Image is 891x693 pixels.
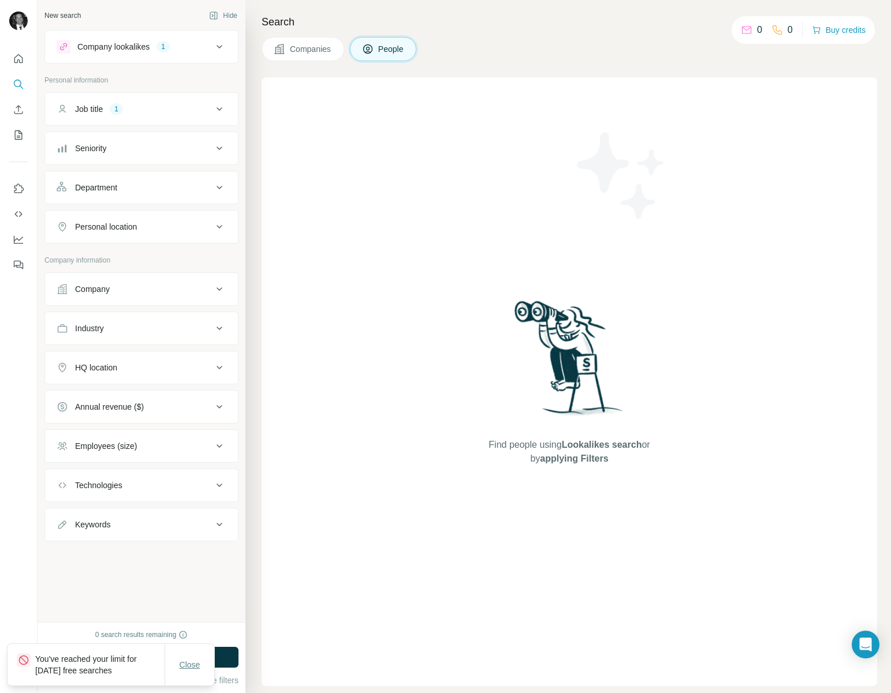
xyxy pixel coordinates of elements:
button: Keywords [45,511,238,538]
div: 0 search results remaining [95,630,188,640]
button: Buy credits [812,22,866,38]
p: Company information [44,255,238,265]
button: My lists [9,125,28,145]
div: Personal location [75,221,137,233]
h4: Search [262,14,877,30]
button: Use Surfe API [9,204,28,224]
div: Keywords [75,519,110,530]
button: Close [172,654,208,675]
div: Company [75,283,110,295]
div: Technologies [75,480,122,491]
div: Seniority [75,143,106,154]
button: Company [45,275,238,303]
span: Close [180,659,200,670]
button: Seniority [45,134,238,162]
div: Industry [75,323,104,334]
div: Employees (size) [75,440,137,452]
div: Job title [75,103,103,115]
span: Lookalikes search [562,440,642,449]
button: Use Surfe on LinkedIn [9,178,28,199]
button: Employees (size) [45,432,238,460]
button: Search [9,74,28,95]
p: Personal information [44,75,238,85]
button: HQ location [45,354,238,381]
div: Company lookalikes [77,41,150,53]
span: applying Filters [540,454,608,463]
button: Company lookalikes1 [45,33,238,61]
button: Annual revenue ($) [45,393,238,421]
div: Open Intercom Messenger [852,631,879,658]
div: HQ location [75,362,117,373]
button: Dashboard [9,229,28,250]
span: People [378,43,405,55]
div: 1 [110,104,123,114]
button: Job title1 [45,95,238,123]
div: Department [75,182,117,193]
img: Surfe Illustration - Stars [569,123,673,227]
p: 0 [788,23,793,37]
div: 1 [156,42,170,52]
button: Feedback [9,254,28,275]
div: New search [44,10,81,21]
button: Industry [45,314,238,342]
button: Hide [201,7,245,24]
button: Quick start [9,48,28,69]
button: Technologies [45,471,238,499]
p: You've reached your limit for [DATE] free searches [35,653,165,676]
button: Department [45,174,238,201]
button: Personal location [45,213,238,241]
p: 0 [757,23,762,37]
span: Find people using or by [477,438,662,466]
button: Enrich CSV [9,99,28,120]
span: Companies [290,43,332,55]
img: Surfe Illustration - Woman searching with binoculars [509,298,629,426]
div: Annual revenue ($) [75,401,144,413]
img: Avatar [9,12,28,30]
